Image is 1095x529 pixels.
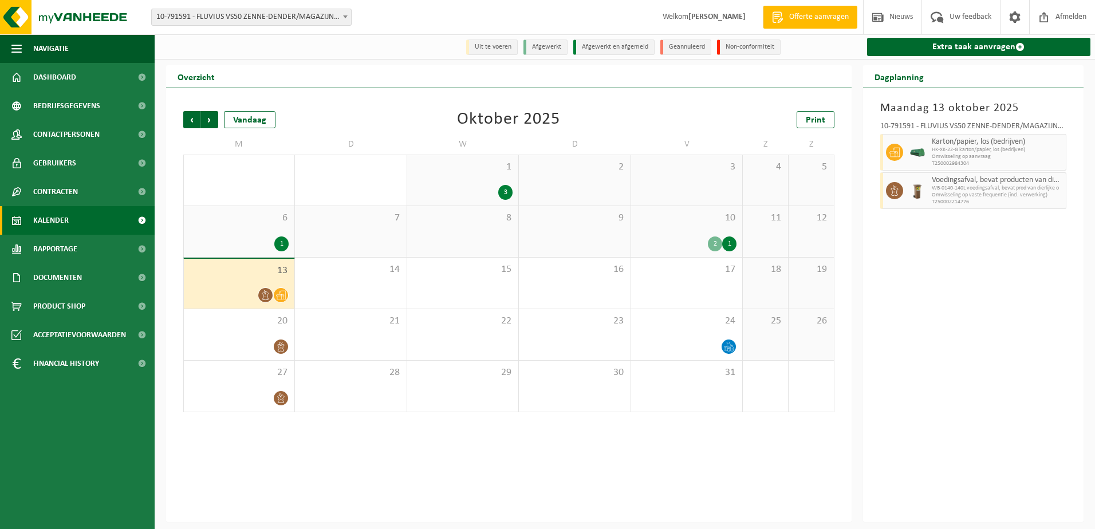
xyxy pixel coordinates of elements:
[525,212,624,224] span: 9
[525,366,624,379] span: 30
[794,161,828,173] span: 5
[932,137,1064,147] span: Karton/papier, los (bedrijven)
[708,236,722,251] div: 2
[190,212,289,224] span: 6
[932,176,1064,185] span: Voedingsafval, bevat producten van dierlijke oorsprong, onverpakt, categorie 3
[466,40,518,55] li: Uit te voeren
[880,100,1067,117] h3: Maandag 13 oktober 2025
[797,111,834,128] a: Print
[224,111,275,128] div: Vandaag
[688,13,746,21] strong: [PERSON_NAME]
[152,9,351,25] span: 10-791591 - FLUVIUS VS50 ZENNE-DENDER/MAGAZIJN+INFRA - EREMBODEGEM
[573,40,655,55] li: Afgewerkt en afgemeld
[498,185,513,200] div: 3
[301,315,400,327] span: 21
[33,120,100,149] span: Contactpersonen
[880,123,1067,134] div: 10-791591 - FLUVIUS VS50 ZENNE-DENDER/MAGAZIJN+INFRA - EREMBODEGEM
[33,349,99,378] span: Financial History
[525,315,624,327] span: 23
[33,92,100,120] span: Bedrijfsgegevens
[33,292,85,321] span: Product Shop
[717,40,781,55] li: Non-conformiteit
[932,192,1064,199] span: Omwisseling op vaste frequentie (incl. verwerking)
[301,366,400,379] span: 28
[33,263,82,292] span: Documenten
[33,177,78,206] span: Contracten
[637,212,736,224] span: 10
[413,161,513,173] span: 1
[301,212,400,224] span: 7
[525,263,624,276] span: 16
[660,40,711,55] li: Geannuleerd
[637,366,736,379] span: 31
[519,134,631,155] td: D
[523,40,568,55] li: Afgewerkt
[806,116,825,125] span: Print
[794,212,828,224] span: 12
[33,34,69,63] span: Navigatie
[190,366,289,379] span: 27
[407,134,519,155] td: W
[794,315,828,327] span: 26
[190,315,289,327] span: 20
[932,147,1064,153] span: HK-XK-22-G karton/papier, los (bedrijven)
[295,134,407,155] td: D
[786,11,852,23] span: Offerte aanvragen
[33,149,76,177] span: Gebruikers
[274,236,289,251] div: 1
[33,63,76,92] span: Dashboard
[413,263,513,276] span: 15
[637,161,736,173] span: 3
[909,148,926,157] img: HK-XK-22-GN-00
[932,199,1064,206] span: T250002214776
[190,264,289,277] span: 13
[33,235,77,263] span: Rapportage
[863,65,935,88] h2: Dagplanning
[637,263,736,276] span: 17
[789,134,834,155] td: Z
[525,161,624,173] span: 2
[413,315,513,327] span: 22
[932,160,1064,167] span: T250002984304
[794,263,828,276] span: 19
[183,134,295,155] td: M
[932,153,1064,160] span: Omwisseling op aanvraag
[151,9,352,26] span: 10-791591 - FLUVIUS VS50 ZENNE-DENDER/MAGAZIJN+INFRA - EREMBODEGEM
[722,236,736,251] div: 1
[932,185,1064,192] span: WB-0140-140L voedingsafval, bevat prod van dierlijke o
[743,134,789,155] td: Z
[413,212,513,224] span: 8
[457,111,560,128] div: Oktober 2025
[33,321,126,349] span: Acceptatievoorwaarden
[631,134,743,155] td: V
[301,263,400,276] span: 14
[749,212,782,224] span: 11
[637,315,736,327] span: 24
[33,206,69,235] span: Kalender
[909,182,926,199] img: WB-0140-HPE-BN-01
[413,366,513,379] span: 29
[166,65,226,88] h2: Overzicht
[763,6,857,29] a: Offerte aanvragen
[201,111,218,128] span: Volgende
[749,315,782,327] span: 25
[183,111,200,128] span: Vorige
[749,161,782,173] span: 4
[749,263,782,276] span: 18
[867,38,1091,56] a: Extra taak aanvragen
